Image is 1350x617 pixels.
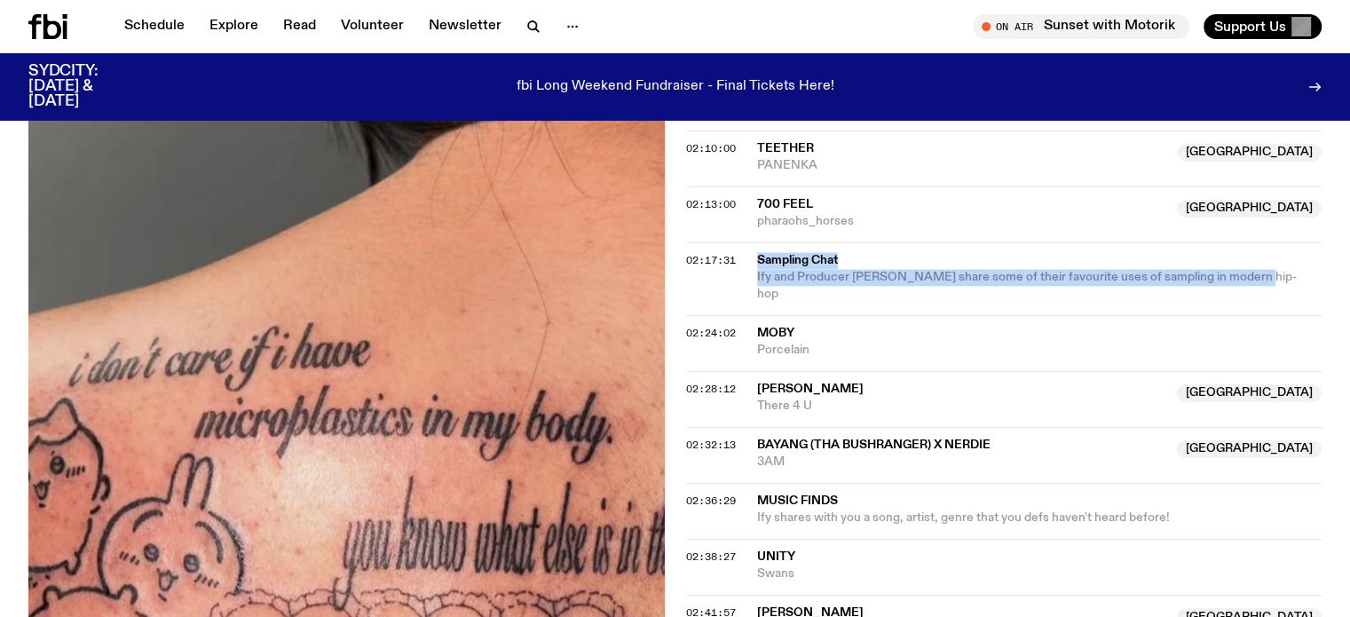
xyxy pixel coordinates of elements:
button: 02:10:00 [686,144,736,154]
span: Teether [757,142,814,154]
h3: SYDCITY: [DATE] & [DATE] [28,64,142,109]
span: BAYANG (tha Bushranger) x Nerdie [757,439,991,451]
span: Unity [757,550,795,563]
span: [GEOGRAPHIC_DATA] [1177,144,1322,162]
button: 02:17:31 [686,256,736,265]
button: 02:36:29 [686,496,736,506]
span: [GEOGRAPHIC_DATA] [1177,200,1322,218]
span: pharaohs_horses [757,213,1167,230]
span: [PERSON_NAME] [757,383,864,395]
a: Read [272,14,327,39]
button: 02:32:13 [686,440,736,450]
span: 02:38:27 [686,550,736,564]
span: Swans [757,566,1322,582]
span: 02:17:31 [686,253,736,267]
span: MUSIC FINDS [757,493,1312,510]
span: Support Us [1214,19,1286,35]
span: 02:32:13 [686,438,736,452]
button: 02:13:00 [686,200,736,210]
span: [GEOGRAPHIC_DATA] [1177,440,1322,458]
a: Newsletter [418,14,512,39]
span: 3AM [757,454,1167,471]
span: 02:10:00 [686,141,736,155]
span: There 4 U [757,398,1167,415]
span: 02:13:00 [686,197,736,211]
span: 02:28:12 [686,382,736,396]
span: PANENKA [757,157,1167,174]
button: 02:38:27 [686,552,736,562]
button: On AirSunset with Motorik [973,14,1189,39]
span: Ify and Producer [PERSON_NAME] share some of their favourite uses of sampling in modern hip-hop [757,271,1297,300]
a: Volunteer [330,14,414,39]
span: Ify shares with you a song, artist, genre that you defs haven't heard before! [757,511,1170,524]
span: Moby [757,327,794,339]
span: Sampling Chat [757,252,1312,269]
button: 02:24:02 [686,328,736,338]
span: 700 Feel [757,198,813,210]
p: fbi Long Weekend Fundraiser - Final Tickets Here! [517,79,834,95]
span: Porcelain [757,342,1322,359]
button: Support Us [1204,14,1322,39]
button: 02:28:12 [686,384,736,394]
span: [GEOGRAPHIC_DATA] [1177,384,1322,402]
span: 02:24:02 [686,326,736,340]
span: 02:36:29 [686,494,736,508]
a: Explore [199,14,269,39]
a: Schedule [114,14,195,39]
